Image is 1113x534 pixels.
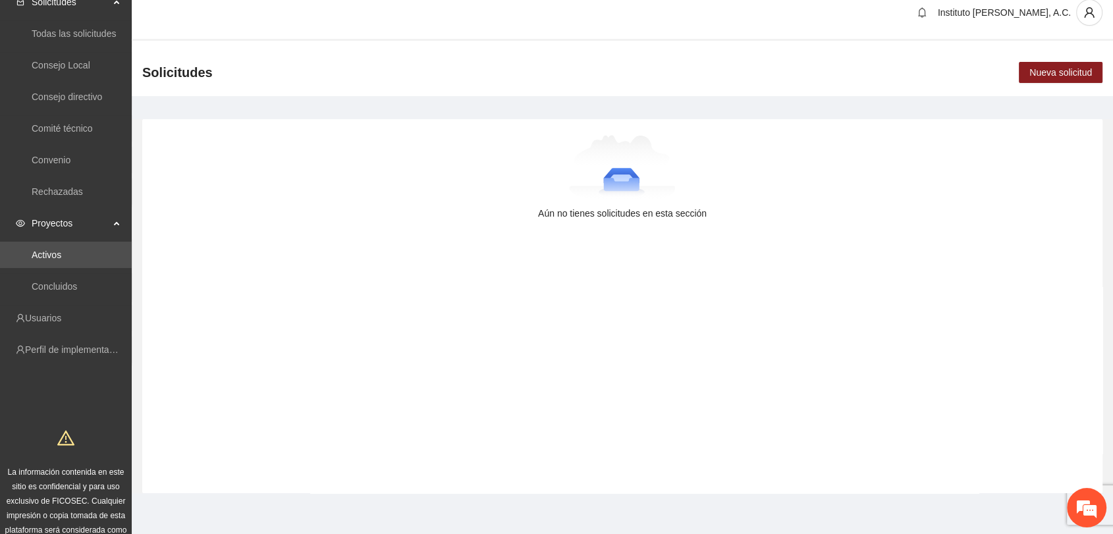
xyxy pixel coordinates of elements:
span: warning [57,429,74,446]
span: bell [912,7,932,18]
a: Consejo Local [32,60,90,70]
a: Comité técnico [32,123,93,134]
span: user [1077,7,1102,18]
span: eye [16,219,25,228]
a: Usuarios [25,313,61,323]
div: Minimizar ventana de chat en vivo [216,7,248,38]
button: Nueva solicitud [1019,62,1102,83]
span: Proyectos [32,210,109,236]
a: Convenio [32,155,70,165]
a: Activos [32,250,61,260]
textarea: Escriba su mensaje y pulse “Intro” [7,360,251,406]
a: Perfil de implementadora [25,344,128,355]
a: Consejo directivo [32,92,102,102]
a: Concluidos [32,281,77,292]
button: bell [911,2,933,23]
img: Aún no tienes solicitudes en esta sección [569,135,676,201]
div: Aún no tienes solicitudes en esta sección [163,206,1081,221]
span: Nueva solicitud [1029,65,1092,80]
span: Instituto [PERSON_NAME], A.C. [938,7,1071,18]
span: Solicitudes [142,62,213,83]
span: Estamos en línea. [76,176,182,309]
div: Chatee con nosotros ahora [68,67,221,84]
a: Rechazadas [32,186,83,197]
a: Todas las solicitudes [32,28,116,39]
